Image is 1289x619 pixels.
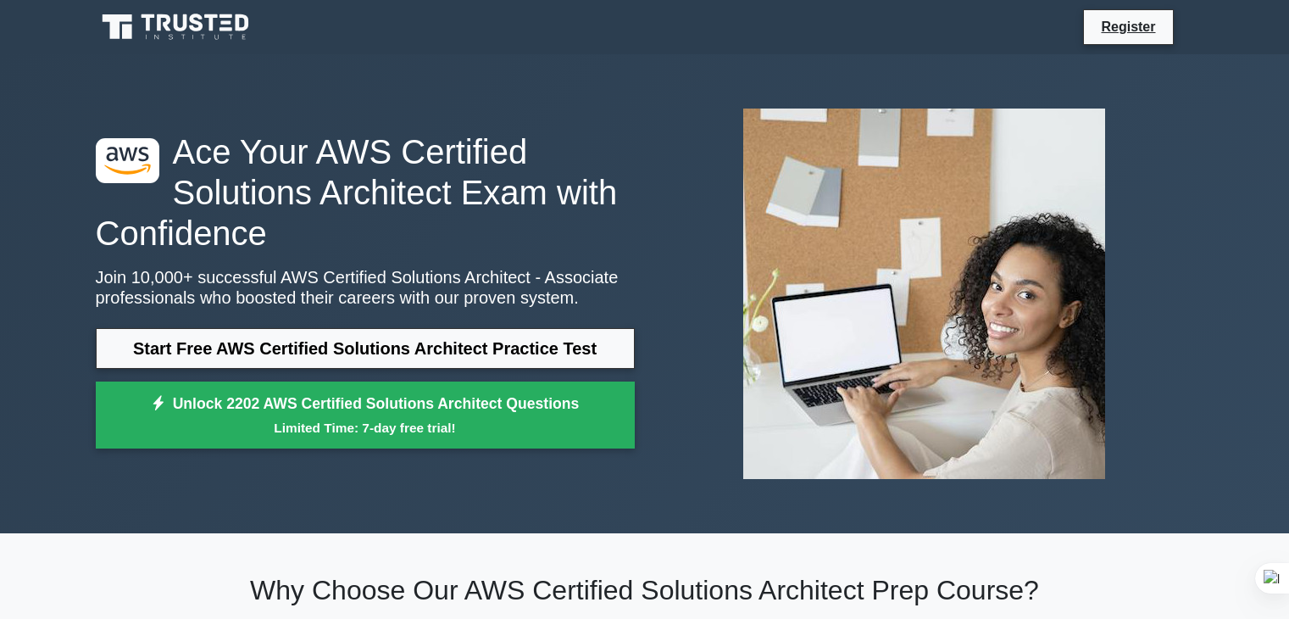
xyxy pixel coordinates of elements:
h1: Ace Your AWS Certified Solutions Architect Exam with Confidence [96,131,635,254]
h2: Why Choose Our AWS Certified Solutions Architect Prep Course? [96,574,1194,606]
p: Join 10,000+ successful AWS Certified Solutions Architect - Associate professionals who boosted t... [96,267,635,308]
a: Start Free AWS Certified Solutions Architect Practice Test [96,328,635,369]
a: Register [1091,16,1165,37]
a: Unlock 2202 AWS Certified Solutions Architect QuestionsLimited Time: 7-day free trial! [96,382,635,449]
small: Limited Time: 7-day free trial! [117,418,614,438]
